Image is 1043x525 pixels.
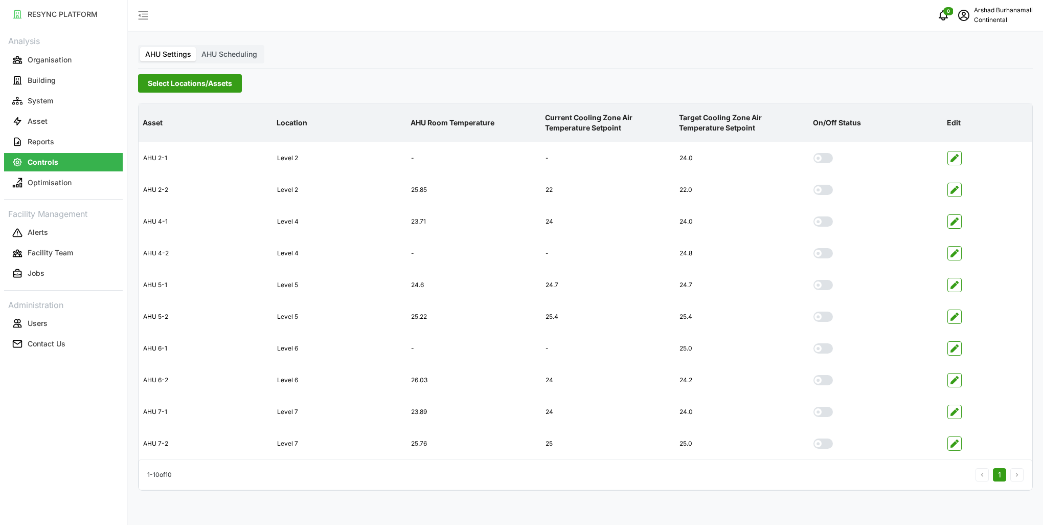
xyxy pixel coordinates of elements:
a: Optimisation [4,172,123,193]
div: Level 7 [273,400,406,425]
div: Level 5 [273,304,406,330]
button: Building [4,71,123,90]
button: Select Locations/Assets [138,74,242,93]
div: AHU 2-1 [139,146,272,171]
button: Optimisation [4,173,123,192]
button: System [4,92,123,110]
div: 24.0 [675,146,808,171]
div: AHU 5-1 [139,273,272,298]
a: Organisation [4,50,123,70]
p: Jobs [28,268,44,278]
button: Organisation [4,51,123,69]
span: 0 [947,8,950,15]
p: Optimisation [28,178,72,188]
div: - [541,146,674,171]
p: Organisation [28,55,72,65]
p: Alerts [28,227,48,237]
div: Level 2 [273,178,406,203]
div: AHU 7-1 [139,400,272,425]
div: AHU 2-2 [139,178,272,203]
button: Asset [4,112,123,130]
p: Controls [28,157,58,167]
p: Continental [974,15,1033,25]
a: Building [4,70,123,91]
p: Analysis [4,33,123,48]
div: AHU 6-2 [139,368,272,393]
p: 1 - 10 of 10 [147,470,172,480]
p: Asset [28,116,48,126]
div: 24.0 [675,209,808,234]
span: AHU Scheduling [201,50,257,58]
div: 25.85 [407,178,540,203]
div: 25.4 [675,304,808,330]
span: Select Locations/Assets [148,75,232,92]
p: Building [28,75,56,85]
button: 1 [993,468,1006,482]
div: Level 5 [273,273,406,298]
a: Users [4,313,123,334]
a: Asset [4,111,123,132]
div: 22 [541,178,674,203]
p: RESYNC PLATFORM [28,9,98,19]
div: 22.0 [675,178,808,203]
div: - [407,146,540,171]
div: 25 [541,431,674,456]
div: AHU 4-1 [139,209,272,234]
p: Facility Management [4,206,123,221]
div: Level 4 [273,241,406,266]
p: Location [275,110,404,136]
div: Level 4 [273,209,406,234]
a: Alerts [4,223,123,243]
button: Reports [4,133,123,151]
a: Controls [4,152,123,172]
a: Facility Team [4,243,123,264]
p: Arshad Burhanamali [974,6,1033,15]
div: 23.71 [407,209,540,234]
p: Current Cooling Zone Air Temperature Setpoint [543,104,673,142]
div: 24 [541,400,674,425]
p: Administration [4,297,123,312]
div: AHU 4-2 [139,241,272,266]
div: 24.0 [675,400,808,425]
button: Facility Team [4,244,123,262]
button: Contact Us [4,335,123,353]
div: AHU 7-2 [139,431,272,456]
div: 26.03 [407,368,540,393]
div: 24 [541,368,674,393]
div: 25.22 [407,304,540,330]
div: Level 7 [273,431,406,456]
button: notifications [933,5,954,26]
a: Jobs [4,264,123,284]
p: Edit [945,110,1030,136]
p: Facility Team [28,248,73,258]
div: - [541,241,674,266]
button: schedule [954,5,974,26]
p: Users [28,318,48,329]
p: Asset [141,110,270,136]
p: On/Off Status [811,110,941,136]
div: 23.89 [407,400,540,425]
a: Reports [4,132,123,152]
button: Alerts [4,224,123,242]
button: RESYNC PLATFORM [4,5,123,24]
a: RESYNC PLATFORM [4,4,123,25]
div: AHU 6-1 [139,336,272,361]
a: System [4,91,123,111]
div: 24.2 [675,368,808,393]
span: AHU Settings [145,50,191,58]
div: 25.4 [541,304,674,330]
div: 25.76 [407,431,540,456]
div: Level 2 [273,146,406,171]
p: Contact Us [28,339,65,349]
div: Level 6 [273,336,406,361]
p: System [28,96,53,106]
div: AHU 5-2 [139,304,272,330]
div: 24.8 [675,241,808,266]
p: Reports [28,137,54,147]
div: - [407,336,540,361]
div: - [541,336,674,361]
button: Users [4,314,123,333]
p: AHU Room Temperature [409,110,538,136]
button: Controls [4,153,123,171]
div: 24.7 [541,273,674,298]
